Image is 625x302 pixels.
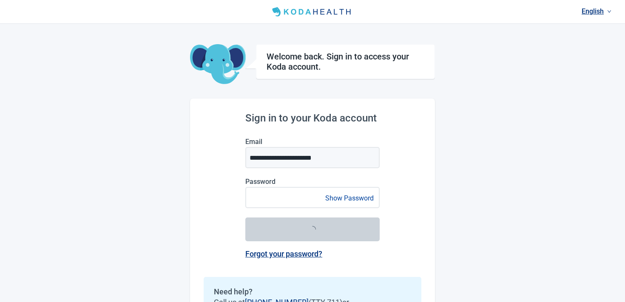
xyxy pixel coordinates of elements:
label: Email [245,138,380,146]
label: Password [245,178,380,186]
a: Current language: English [578,4,615,18]
span: loading [308,225,318,234]
span: down [607,9,611,14]
h1: Welcome back. Sign in to access your Koda account. [267,51,424,72]
h2: Sign in to your Koda account [245,112,380,124]
img: Koda Elephant [190,44,246,85]
a: Forgot your password? [245,249,322,258]
img: Koda Health [269,5,356,19]
button: Show Password [323,192,376,204]
h2: Need help? [214,287,411,296]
